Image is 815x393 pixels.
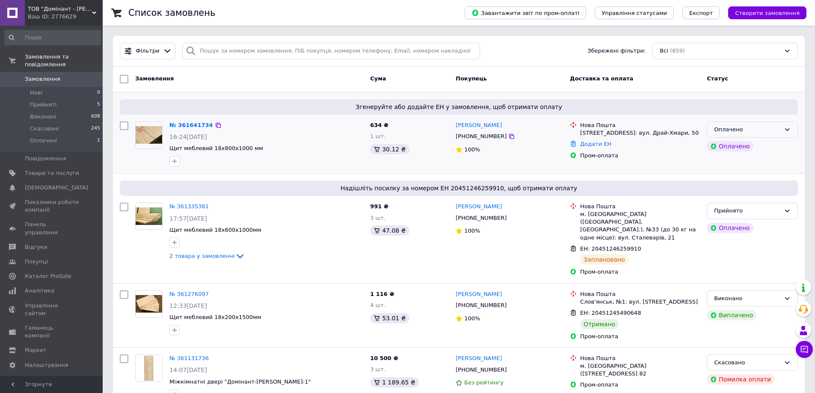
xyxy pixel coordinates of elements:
input: Пошук за номером замовлення, ПІБ покупця, номером телефону, Email, номером накладної [182,43,480,59]
div: Заплановано [580,254,628,265]
div: Слов'янськ, №1: вул. [STREET_ADDRESS] [580,298,700,306]
span: 3 шт. [370,215,385,221]
div: Ваш ID: 2776629 [28,13,103,21]
div: Прийнято [714,207,780,216]
span: Збережені фільтри: [587,47,646,55]
span: ЕН: 20451245490648 [580,310,641,316]
div: [STREET_ADDRESS]: вул. Драй-Хмари, 50 [580,129,700,137]
span: Покупець [456,75,487,82]
span: 634 ₴ [370,122,388,128]
span: 2 товара у замовленні [169,253,235,259]
span: 3 шт. [370,366,385,372]
div: 53.01 ₴ [370,313,409,323]
a: Щит меблевий 18х200х1500мм [169,314,261,320]
a: [PERSON_NAME] [456,203,502,211]
span: 4 шт. [370,302,385,308]
span: Прийняті [30,101,56,109]
div: Нова Пошта [580,121,700,129]
div: Скасовано [714,358,780,367]
span: 100% [464,315,480,322]
span: Показники роботи компанії [25,198,79,214]
a: № 361276097 [169,291,209,297]
button: Створити замовлення [728,6,806,19]
span: Замовлення та повідомлення [25,53,103,68]
div: [PHONE_NUMBER] [454,213,508,224]
span: Без рейтингу [464,379,504,386]
div: м. [GEOGRAPHIC_DATA] ([STREET_ADDRESS] 82 [580,362,700,378]
span: Нові [30,89,42,97]
span: 17:57[DATE] [169,215,207,222]
img: Фото товару [140,355,158,381]
a: № 361641734 [169,122,213,128]
span: Налаштування [25,361,68,369]
h1: Список замовлень [128,8,215,18]
span: Аналітика [25,287,54,295]
div: Оплачено [707,141,753,151]
div: Отримано [580,319,619,329]
a: [PERSON_NAME] [456,290,502,298]
span: (859) [670,47,685,54]
span: 1 шт. [370,133,385,139]
a: Фото товару [135,203,163,230]
a: Фото товару [135,121,163,149]
button: Управління статусами [595,6,674,19]
a: [PERSON_NAME] [456,121,502,130]
a: 2 товара у замовленні [169,253,245,259]
div: Пром-оплата [580,152,700,160]
span: Статус [707,75,728,82]
span: Покупці [25,258,48,266]
span: Завантажити звіт по пром-оплаті [471,9,579,17]
div: 47.08 ₴ [370,225,409,236]
span: 5 [97,101,100,109]
span: 0 [97,89,100,97]
div: Оплачено [707,223,753,233]
div: Оплачено [714,125,780,134]
span: Каталог ProSale [25,272,71,280]
span: 1 [97,137,100,145]
div: м. [GEOGRAPHIC_DATA] ([GEOGRAPHIC_DATA], [GEOGRAPHIC_DATA].), №33 (до 30 кг на одне місце): вул. ... [580,210,700,242]
img: Фото товару [136,126,162,144]
button: Експорт [682,6,720,19]
span: 991 ₴ [370,203,388,210]
span: Замовлення [135,75,174,82]
a: Щит меблевий 18х600х1000мм [169,227,261,233]
div: Пром-оплата [580,333,700,340]
span: Доставка та оплата [570,75,633,82]
span: Фільтри [136,47,160,55]
span: 16:24[DATE] [169,133,207,140]
span: Товари та послуги [25,169,79,177]
span: Відгуки [25,243,47,251]
a: Міжкімнатні двері "Домінант-[PERSON_NAME]-1" [169,378,311,385]
span: Надішліть посилку за номером ЕН 20451246259910, щоб отримати оплату [123,184,794,192]
div: [PHONE_NUMBER] [454,364,508,375]
span: Згенеруйте або додайте ЕН у замовлення, щоб отримати оплату [123,103,794,111]
span: Панель управління [25,221,79,236]
div: 30.12 ₴ [370,144,409,154]
span: 245 [91,125,100,133]
span: 100% [464,146,480,153]
div: 1 189.65 ₴ [370,377,419,387]
span: 1 116 ₴ [370,291,394,297]
span: Замовлення [25,75,60,83]
span: Управління сайтом [25,302,79,317]
div: Пром-оплата [580,381,700,389]
a: Щит меблевий 18х800х1000 мм [169,145,263,151]
input: Пошук [4,30,101,45]
a: Створити замовлення [720,9,806,16]
img: Фото товару [136,295,162,313]
a: Додати ЕН [580,141,611,147]
span: 12:33[DATE] [169,302,207,309]
span: 14:07[DATE] [169,366,207,373]
img: Фото товару [136,207,162,225]
div: [PHONE_NUMBER] [454,131,508,142]
span: 100% [464,228,480,234]
span: Оплачені [30,137,57,145]
span: Виконані [30,113,56,121]
div: Виплачено [707,310,756,320]
div: Помилка оплати [707,374,774,384]
div: Виконано [714,294,780,303]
